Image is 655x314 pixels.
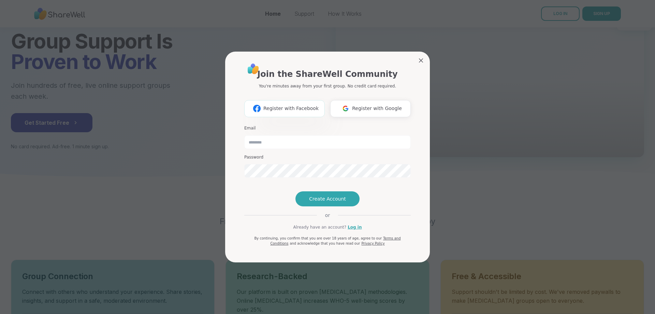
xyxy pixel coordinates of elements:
[317,212,338,219] span: or
[259,83,396,89] p: You're minutes away from your first group. No credit card required.
[244,100,325,117] button: Register with Facebook
[348,224,362,230] a: Log in
[290,242,360,245] span: and acknowledge that you have read our
[270,236,401,245] a: Terms and Conditions
[254,236,382,240] span: By continuing, you confirm that you are over 18 years of age, agree to our
[352,105,402,112] span: Register with Google
[250,102,263,115] img: ShareWell Logomark
[339,102,352,115] img: ShareWell Logomark
[295,191,360,206] button: Create Account
[244,125,411,131] h3: Email
[361,242,384,245] a: Privacy Policy
[246,61,261,77] img: ShareWell Logo
[293,224,346,230] span: Already have an account?
[330,100,411,117] button: Register with Google
[263,105,319,112] span: Register with Facebook
[309,195,346,202] span: Create Account
[244,154,411,160] h3: Password
[257,68,397,80] h1: Join the ShareWell Community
